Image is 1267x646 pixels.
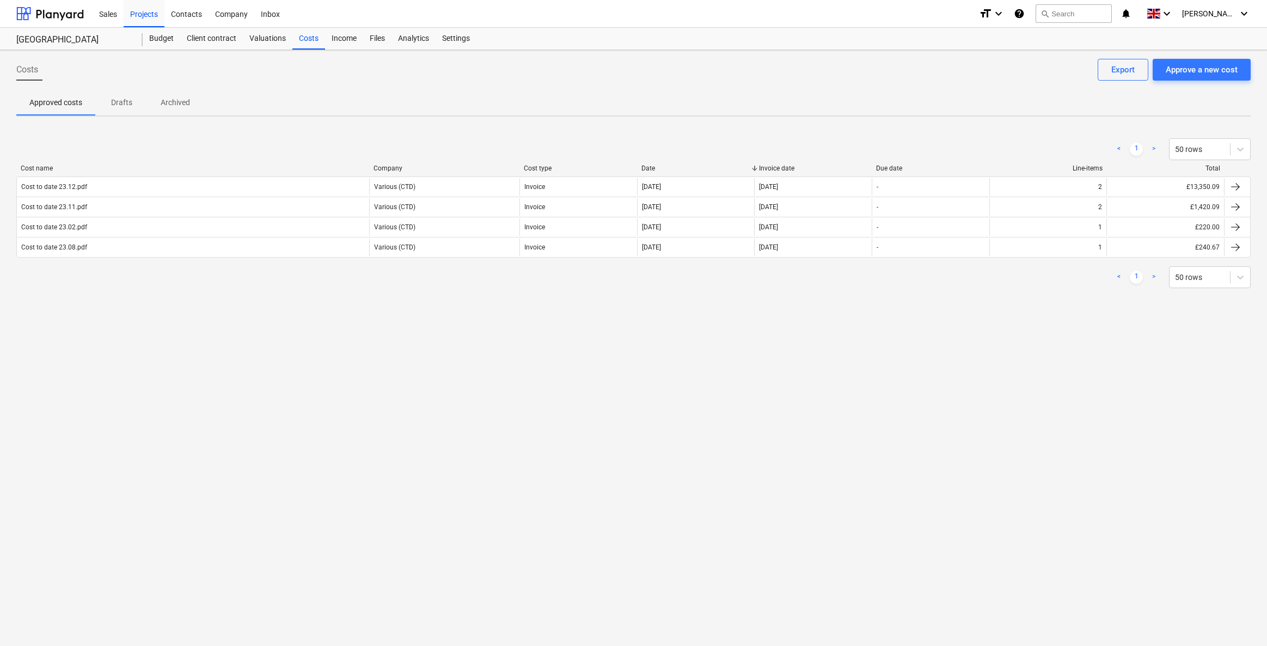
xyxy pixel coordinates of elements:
div: Various (CTD) [374,243,415,251]
i: Knowledge base [1014,7,1025,20]
a: Analytics [391,28,436,50]
div: Cost name [21,164,365,172]
div: Invoice [524,243,545,251]
iframe: Chat Widget [1023,208,1267,646]
button: Export [1098,59,1148,81]
div: [DATE] [759,183,778,191]
div: Export [1111,63,1135,77]
div: [DATE] [642,223,661,231]
div: Various (CTD) [374,223,415,231]
div: [DATE] [759,203,778,211]
div: Cost to date 23.02.pdf [21,223,87,231]
a: Income [325,28,363,50]
div: Date [641,164,750,172]
i: keyboard_arrow_down [1160,7,1173,20]
div: Cost type [524,164,633,172]
div: £13,350.09 [1106,178,1224,196]
div: Due date [876,164,985,172]
div: - [877,243,878,251]
div: Various (CTD) [374,203,415,211]
a: Previous page [1112,143,1125,156]
span: search [1040,9,1049,18]
i: keyboard_arrow_down [1238,7,1251,20]
button: Search [1036,4,1112,23]
a: Valuations [243,28,292,50]
div: Approve a new cost [1166,63,1238,77]
div: Invoice [524,223,545,231]
div: [DATE] [642,183,661,191]
div: [DATE] [759,223,778,231]
div: - [877,183,878,191]
i: keyboard_arrow_down [992,7,1005,20]
a: Files [363,28,391,50]
div: [DATE] [642,243,661,251]
a: Settings [436,28,476,50]
a: Next page [1147,143,1160,156]
div: [DATE] [759,243,778,251]
div: - [877,223,878,231]
div: Invoice [524,183,545,191]
span: Costs [16,63,38,76]
div: £1,420.09 [1106,198,1224,216]
div: 2 [1098,183,1102,191]
div: [DATE] [642,203,661,211]
i: notifications [1121,7,1131,20]
div: Various (CTD) [374,183,415,191]
div: - [877,203,878,211]
div: Company [374,164,515,172]
a: Page 1 is your current page [1130,143,1143,156]
a: Costs [292,28,325,50]
div: [GEOGRAPHIC_DATA] [16,34,130,46]
div: Invoice [524,203,545,211]
button: Approve a new cost [1153,59,1251,81]
div: Cost to date 23.08.pdf [21,243,87,251]
p: Archived [161,97,190,108]
a: Client contract [180,28,243,50]
div: 2 [1098,203,1102,211]
div: Cost to date 23.11.pdf [21,203,87,211]
p: Approved costs [29,97,82,108]
span: [PERSON_NAME] Godolphin [1182,9,1237,18]
a: Budget [143,28,180,50]
div: Line-items [994,164,1103,172]
i: format_size [979,7,992,20]
div: Invoice date [759,164,868,172]
p: Drafts [108,97,134,108]
div: Cost to date 23.12.pdf [21,183,87,191]
div: Total [1111,164,1220,172]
